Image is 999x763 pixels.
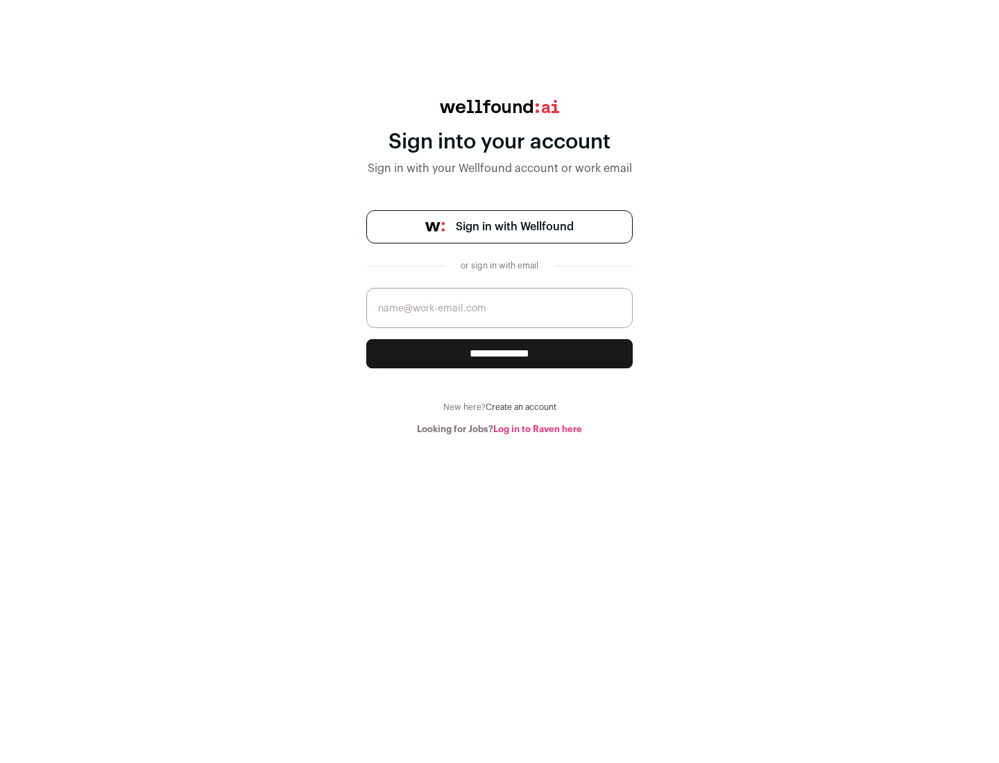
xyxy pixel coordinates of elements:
[493,425,582,434] a: Log in to Raven here
[455,260,544,271] div: or sign in with email
[366,424,633,435] div: Looking for Jobs?
[440,100,559,113] img: wellfound:ai
[425,222,445,232] img: wellfound-symbol-flush-black-fb3c872781a75f747ccb3a119075da62bfe97bd399995f84a933054e44a575c4.png
[366,160,633,177] div: Sign in with your Wellfound account or work email
[366,130,633,155] div: Sign into your account
[486,403,556,411] a: Create an account
[366,210,633,243] a: Sign in with Wellfound
[456,218,574,235] span: Sign in with Wellfound
[366,402,633,413] div: New here?
[366,288,633,328] input: name@work-email.com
